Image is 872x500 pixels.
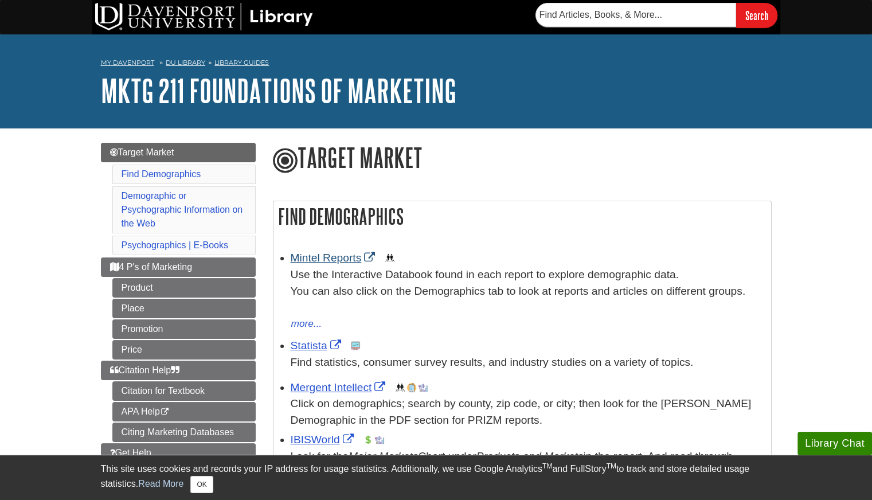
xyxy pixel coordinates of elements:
a: Psychographics | E-Books [122,240,228,250]
sup: TM [607,462,616,470]
a: Link opens in new window [291,252,378,264]
a: Citation for Textbook [112,381,256,401]
nav: breadcrumb [101,55,772,73]
a: Price [112,340,256,360]
img: Statistics [351,341,360,350]
a: Demographic or Psychographic Information on the Web [122,191,243,228]
i: This link opens in a new window [160,408,170,416]
img: Demographics [396,383,405,392]
a: 4 P's of Marketing [101,257,256,277]
a: Place [112,299,256,318]
button: Close [190,476,213,493]
form: Searches DU Library's articles, books, and more [535,3,777,28]
img: Company Information [407,383,416,392]
a: Target Market [101,143,256,162]
i: Products and Markets [476,450,584,462]
a: Read More [138,479,183,489]
a: Link opens in new window [291,433,357,446]
a: Citing Marketing Databases [112,423,256,442]
input: Find Articles, Books, & More... [535,3,736,27]
img: Demographics [385,253,394,263]
a: Find Demographics [122,169,201,179]
span: Get Help [110,448,151,458]
input: Search [736,3,777,28]
a: Product [112,278,256,298]
a: Promotion [112,319,256,339]
a: Library Guides [214,58,269,67]
h1: Target Market [273,143,772,175]
i: Major Markets [349,450,419,462]
span: Citation Help [110,365,180,375]
h2: Find Demographics [273,201,771,232]
a: DU Library [166,58,205,67]
img: Industry Report [375,435,384,444]
a: Link opens in new window [291,339,344,351]
div: This site uses cookies and records your IP address for usage statistics. Additionally, we use Goo... [101,462,772,493]
a: Citation Help [101,361,256,380]
a: MKTG 211 Foundations of Marketing [101,73,456,108]
a: My Davenport [101,58,154,68]
img: Financial Report [363,435,373,444]
span: 4 P's of Marketing [110,262,193,272]
div: Use the Interactive Databook found in each report to explore demographic data. You can also click... [291,267,765,316]
a: APA Help [112,402,256,421]
button: more... [291,316,323,332]
img: DU Library [95,3,313,30]
p: Find statistics, consumer survey results, and industry studies on a variety of topics. [291,354,765,371]
a: Link opens in new window [291,381,389,393]
div: Look for the Chart under in the report. And read through the section below the chart. [291,448,765,482]
sup: TM [542,462,552,470]
button: Library Chat [797,432,872,455]
img: Industry Report [419,383,428,392]
span: Target Market [110,147,174,157]
div: Click on demographics; search by county, zip code, or city; then look for the [PERSON_NAME] Demog... [291,396,765,429]
a: Get Help [101,443,256,463]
